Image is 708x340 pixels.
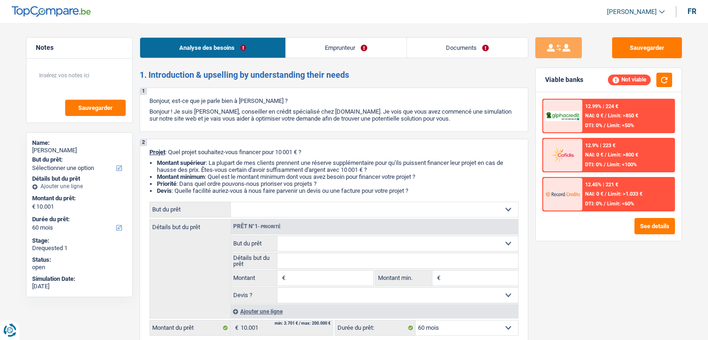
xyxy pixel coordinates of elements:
strong: Montant supérieur [157,159,206,166]
div: 2 [140,139,147,146]
li: : Dans quel ordre pouvons-nous prioriser vos projets ? [157,180,519,187]
span: NAI: 0 € [585,113,603,119]
span: Limit: >800 € [608,152,638,158]
span: / [604,201,606,207]
div: 12.45% | 221 € [585,182,618,188]
div: Viable banks [545,76,583,84]
label: But du prêt [150,202,231,217]
span: € [432,271,443,286]
span: / [605,152,607,158]
img: Cofidis [546,146,580,163]
label: Durée du prêt: [335,320,416,335]
label: Montant du prêt [150,320,230,335]
label: Devis ? [231,288,278,303]
button: Sauvegarder [65,100,126,116]
img: Record Credits [546,185,580,203]
span: Limit: <50% [607,122,634,129]
div: Name: [32,139,127,147]
span: - Priorité [258,224,281,229]
div: 12.99% | 224 € [585,103,618,109]
h2: 1. Introduction & upselling by understanding their needs [140,70,528,80]
a: [PERSON_NAME] [600,4,665,20]
strong: Priorité [157,180,176,187]
div: Status: [32,256,127,264]
span: / [604,122,606,129]
li: : Quel est le montant minimum dont vous avez besoin pour financer votre projet ? [157,173,519,180]
a: Emprunteur [286,38,406,58]
div: fr [688,7,696,16]
span: Limit: <60% [607,201,634,207]
strong: Montant minimum [157,173,205,180]
div: 1 [140,88,147,95]
span: DTI: 0% [585,162,602,168]
div: open [32,264,127,271]
span: Sauvegarder [78,105,113,111]
a: Analyse des besoins [140,38,285,58]
span: Limit: >850 € [608,113,638,119]
div: 12.9% | 223 € [585,143,615,149]
span: Limit: <100% [607,162,637,168]
a: Documents [407,38,528,58]
div: Not viable [608,75,651,85]
span: Devis [157,187,172,194]
span: Projet [149,149,165,156]
div: Simulation Date: [32,275,127,283]
label: Détails but du prêt [150,219,230,230]
span: / [605,113,607,119]
div: [DATE] [32,283,127,290]
span: € [230,320,241,335]
label: But du prêt: [32,156,125,163]
button: See details [634,218,675,234]
span: Limit: >1.033 € [608,191,642,197]
div: Prêt n°1 [231,224,283,230]
span: € [277,271,288,286]
span: / [604,162,606,168]
div: Drequested 1 [32,245,127,252]
div: Stage: [32,237,127,245]
span: € [32,203,35,211]
span: DTI: 0% [585,201,602,207]
p: Bonjour, est-ce que je parle bien à [PERSON_NAME] ? [149,97,519,104]
label: Montant min. [376,271,432,286]
div: min: 3.701 € / max: 200.000 € [275,321,330,326]
span: NAI: 0 € [585,152,603,158]
h5: Notes [36,44,123,52]
label: Montant du prêt: [32,195,125,202]
span: / [605,191,607,197]
li: : La plupart de mes clients prennent une réserve supplémentaire pour qu'ils puissent financer leu... [157,159,519,173]
span: DTI: 0% [585,122,602,129]
span: NAI: 0 € [585,191,603,197]
img: TopCompare Logo [12,6,91,17]
p: Bonjour ! Je suis [PERSON_NAME], conseiller en crédit spécialisé chez [DOMAIN_NAME]. Je vois que ... [149,108,519,122]
button: Sauvegarder [612,37,682,58]
span: [PERSON_NAME] [607,8,657,16]
div: [PERSON_NAME] [32,147,127,154]
label: Montant [231,271,278,286]
div: Détails but du prêt [32,175,127,183]
label: Détails but du prêt [231,253,278,268]
li: : Quelle facilité auriez-vous à nous faire parvenir un devis ou une facture pour votre projet ? [157,187,519,194]
div: Ajouter une ligne [32,183,127,190]
div: Ajouter une ligne [230,305,518,318]
label: But du prêt [231,236,278,251]
img: AlphaCredit [546,111,580,122]
p: : Quel projet souhaitez-vous financer pour 10 001 € ? [149,149,519,156]
label: Durée du prêt: [32,216,125,223]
